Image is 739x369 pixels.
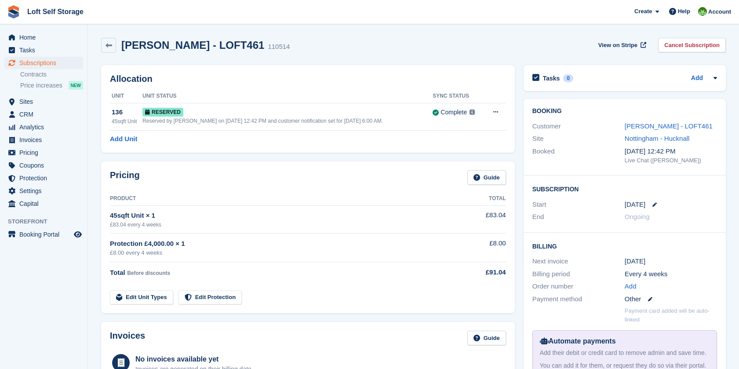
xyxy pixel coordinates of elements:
div: Billing period [532,269,625,279]
span: Ongoing [625,213,650,220]
span: CRM [19,108,72,121]
div: Customer [532,121,625,132]
span: View on Stripe [598,41,637,50]
a: Nottingham - Hucknall [625,135,690,142]
img: stora-icon-8386f47178a22dfd0bd8f6a31ec36ba5ce8667c1dd55bd0f319d3a0aa187defe.svg [7,5,20,18]
a: menu [4,31,83,44]
a: menu [4,95,83,108]
a: Preview store [73,229,83,240]
div: Booked [532,146,625,165]
span: Help [678,7,690,16]
div: Add their debit or credit card to remove admin and save time. [540,348,710,358]
a: Edit Protection [178,290,242,305]
div: £91.04 [453,267,506,278]
div: Site [532,134,625,144]
a: menu [4,228,83,241]
div: NEW [69,81,83,90]
div: 45sqft Unit [112,117,142,125]
span: Capital [19,197,72,210]
div: Automate payments [540,336,710,347]
h2: Allocation [110,74,506,84]
div: Live Chat ([PERSON_NAME]) [625,156,717,165]
span: Before discounts [127,270,170,276]
a: menu [4,121,83,133]
div: £8.00 every 4 weeks [110,248,453,257]
span: Sites [19,95,72,108]
img: James Johnson [698,7,707,16]
a: Guide [467,331,506,345]
div: Protection £4,000.00 × 1 [110,239,453,249]
div: Complete [440,108,467,117]
span: Subscriptions [19,57,72,69]
h2: Pricing [110,170,140,185]
span: Invoices [19,134,72,146]
td: £83.04 [453,205,506,233]
span: Price increases [20,81,62,90]
span: Protection [19,172,72,184]
a: Loft Self Storage [24,4,87,19]
a: menu [4,134,83,146]
a: menu [4,172,83,184]
div: Reserved by [PERSON_NAME] on [DATE] 12:42 PM and customer notification set for [DATE] 6:00 AM. [142,117,433,125]
h2: [PERSON_NAME] - LOFT461 [121,39,264,51]
h2: Subscription [532,184,717,193]
span: Tasks [19,44,72,56]
th: Sync Status [433,89,484,103]
span: Pricing [19,146,72,159]
div: 110514 [268,42,290,52]
h2: Tasks [543,74,560,82]
div: Next invoice [532,256,625,267]
div: £83.04 every 4 weeks [110,221,453,229]
a: menu [4,146,83,159]
a: Cancel Subscription [658,38,726,52]
th: Product [110,192,453,206]
span: Storefront [8,217,87,226]
span: Home [19,31,72,44]
div: 0 [563,74,573,82]
div: No invoices available yet [135,354,253,365]
h2: Billing [532,241,717,250]
div: 45sqft Unit × 1 [110,211,453,221]
a: Price increases NEW [20,80,83,90]
img: icon-info-grey-7440780725fd019a000dd9b08b2336e03edf1995a4989e88bcd33f0948082b44.svg [470,110,475,115]
h2: Booking [532,108,717,115]
p: Payment card added will be auto-linked [625,307,717,324]
a: menu [4,57,83,69]
a: Add [625,281,637,292]
span: Analytics [19,121,72,133]
span: Reserved [142,108,183,117]
a: Add [691,73,703,84]
th: Unit Status [142,89,433,103]
span: Total [110,269,125,276]
a: Edit Unit Types [110,290,173,305]
a: [PERSON_NAME] - LOFT461 [625,122,713,130]
th: Total [453,192,506,206]
td: £8.00 [453,234,506,262]
th: Unit [110,89,142,103]
a: Contracts [20,70,83,79]
a: menu [4,197,83,210]
span: Coupons [19,159,72,172]
span: Booking Portal [19,228,72,241]
div: Payment method [532,294,625,304]
div: End [532,212,625,222]
a: View on Stripe [595,38,648,52]
a: menu [4,44,83,56]
div: 136 [112,107,142,117]
span: Settings [19,185,72,197]
div: Other [625,294,717,304]
span: Account [708,7,731,16]
a: Guide [467,170,506,185]
a: menu [4,108,83,121]
div: Order number [532,281,625,292]
a: menu [4,159,83,172]
div: [DATE] 12:42 PM [625,146,717,157]
span: Create [634,7,652,16]
div: Start [532,200,625,210]
a: menu [4,185,83,197]
div: Every 4 weeks [625,269,717,279]
time: 2025-09-27 00:00:00 UTC [625,200,645,210]
h2: Invoices [110,331,145,345]
div: [DATE] [625,256,717,267]
a: Add Unit [110,134,137,144]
